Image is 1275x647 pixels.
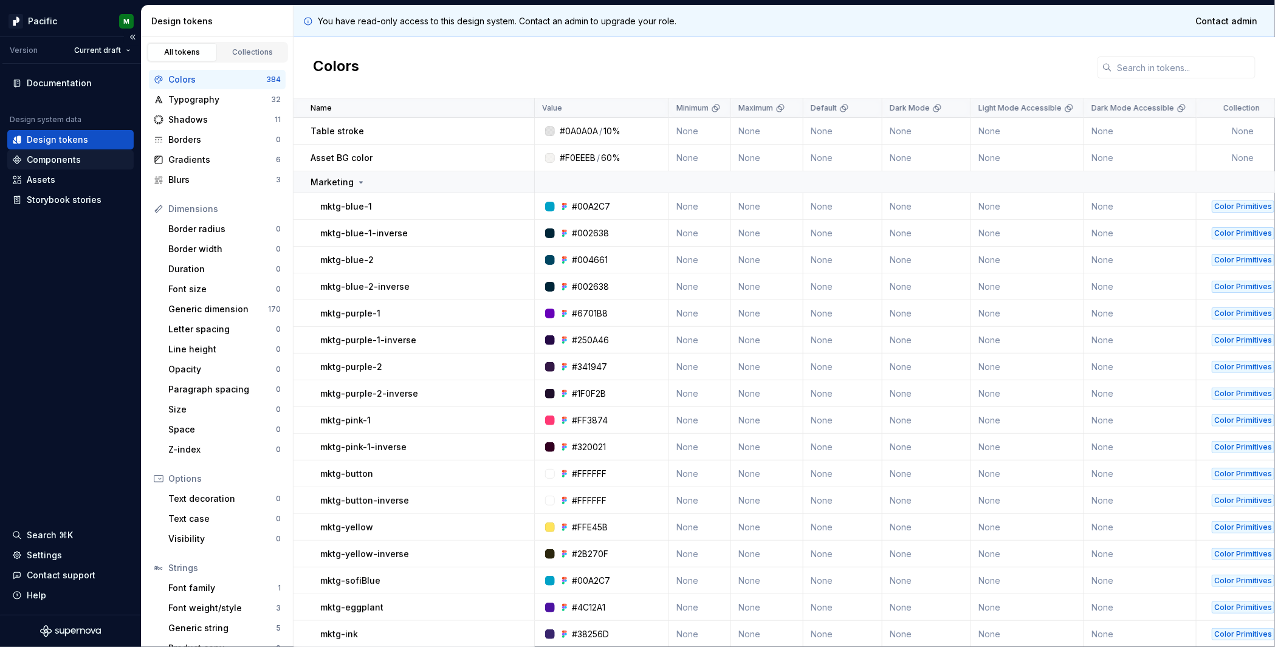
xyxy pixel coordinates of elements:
[320,334,416,346] p: mktg-purple-1-inverse
[7,74,134,93] a: Documentation
[1084,407,1197,434] td: None
[276,405,281,414] div: 0
[163,618,286,638] a: Generic string5
[163,400,286,419] a: Size0
[882,193,971,220] td: None
[163,340,286,359] a: Line height0
[572,468,607,480] div: #FFFFFF
[731,434,803,460] td: None
[28,15,57,27] div: Pacific
[320,495,409,507] p: mktg-button-inverse
[731,380,803,407] td: None
[276,425,281,434] div: 0
[168,383,276,395] div: Paragraph spacing
[971,118,1084,145] td: None
[882,434,971,460] td: None
[168,582,278,594] div: Font family
[320,388,418,400] p: mktg-purple-2-inverse
[803,220,882,247] td: None
[278,583,281,593] div: 1
[168,403,276,416] div: Size
[572,441,606,453] div: #320021
[276,623,281,633] div: 5
[1212,441,1274,453] div: Color Primitives
[276,514,281,524] div: 0
[971,594,1084,621] td: None
[803,460,882,487] td: None
[669,460,731,487] td: None
[542,103,562,113] p: Value
[151,15,288,27] div: Design tokens
[276,324,281,334] div: 0
[882,594,971,621] td: None
[276,155,281,165] div: 6
[731,145,803,171] td: None
[168,154,276,166] div: Gradients
[731,220,803,247] td: None
[572,200,610,213] div: #00A2C7
[971,407,1084,434] td: None
[2,8,139,34] button: PacificM
[168,443,276,456] div: Z-index
[669,118,731,145] td: None
[168,423,276,436] div: Space
[276,244,281,254] div: 0
[971,300,1084,327] td: None
[572,575,610,587] div: #00A2C7
[1084,460,1197,487] td: None
[163,279,286,299] a: Font size0
[1212,254,1274,266] div: Color Primitives
[276,534,281,544] div: 0
[1212,495,1274,507] div: Color Primitives
[320,200,372,213] p: mktg-blue-1
[1084,354,1197,380] td: None
[731,118,803,145] td: None
[266,75,281,84] div: 384
[320,575,380,587] p: mktg-sofiBlue
[168,343,276,355] div: Line height
[803,273,882,300] td: None
[1084,514,1197,541] td: None
[168,533,276,545] div: Visibility
[1212,601,1274,614] div: Color Primitives
[163,219,286,239] a: Border radius0
[168,223,276,235] div: Border radius
[149,110,286,129] a: Shadows11
[1084,327,1197,354] td: None
[971,541,1084,567] td: None
[276,344,281,354] div: 0
[168,323,276,335] div: Letter spacing
[971,434,1084,460] td: None
[320,414,371,426] p: mktg-pink-1
[603,125,620,137] div: 10%
[731,300,803,327] td: None
[803,594,882,621] td: None
[163,380,286,399] a: Paragraph spacing0
[320,254,374,266] p: mktg-blue-2
[168,263,276,275] div: Duration
[560,152,596,164] div: #F0EEEB
[168,174,276,186] div: Blurs
[320,521,373,533] p: mktg-yellow
[731,327,803,354] td: None
[669,354,731,380] td: None
[882,118,971,145] td: None
[669,514,731,541] td: None
[971,514,1084,541] td: None
[882,327,971,354] td: None
[597,152,600,164] div: /
[669,487,731,514] td: None
[978,103,1062,113] p: Light Mode Accessible
[1084,300,1197,327] td: None
[882,514,971,541] td: None
[1084,193,1197,220] td: None
[168,303,268,315] div: Generic dimension
[890,103,930,113] p: Dark Mode
[731,407,803,434] td: None
[276,445,281,454] div: 0
[168,134,276,146] div: Borders
[10,46,38,55] div: Version
[882,380,971,407] td: None
[163,529,286,549] a: Visibility0
[40,625,101,637] a: Supernova Logo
